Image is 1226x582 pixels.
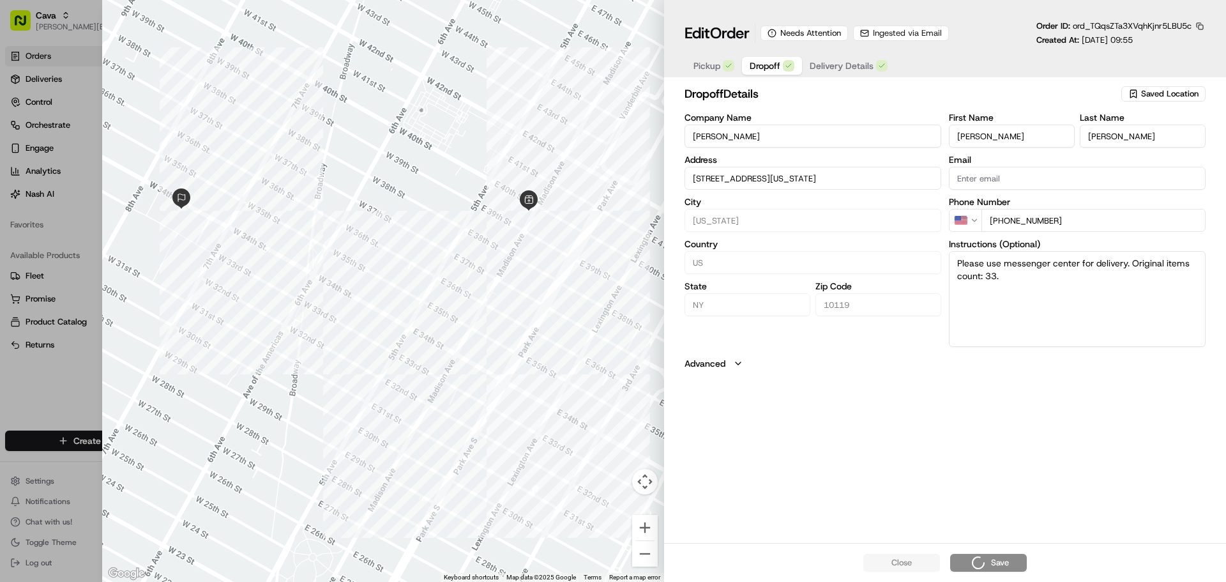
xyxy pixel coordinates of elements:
[1080,113,1206,122] label: Last Name
[853,26,949,41] button: Ingested via Email
[693,59,720,72] span: Pickup
[815,293,941,316] input: Enter zip code
[949,197,1206,206] label: Phone Number
[506,574,576,581] span: Map data ©2025 Google
[750,59,780,72] span: Dropoff
[13,51,232,72] p: Welcome 👋
[949,240,1206,249] label: Instructions (Optional)
[761,26,848,41] div: Needs Attention
[949,125,1075,148] input: Enter first name
[685,240,941,249] label: Country
[43,135,162,145] div: We're available if you need us!
[13,187,23,197] div: 📗
[13,13,38,38] img: Nash
[1080,125,1206,148] input: Enter last name
[685,197,941,206] label: City
[1036,20,1192,32] p: Order ID:
[26,185,98,198] span: Knowledge Base
[685,357,1206,370] button: Advanced
[685,85,1119,103] h2: dropoff Details
[949,155,1206,164] label: Email
[815,282,941,291] label: Zip Code
[685,293,810,316] input: Enter state
[33,82,230,96] input: Got a question? Start typing here...
[43,122,209,135] div: Start new chat
[444,573,499,582] button: Keyboard shortcuts
[1082,34,1133,45] span: [DATE] 09:55
[121,185,205,198] span: API Documentation
[949,113,1075,122] label: First Name
[685,282,810,291] label: State
[981,209,1206,232] input: Enter phone number
[949,167,1206,190] input: Enter email
[1073,20,1192,31] span: ord_TQqsZTa3XVqhKjnr5LBU5c
[103,180,210,203] a: 💻API Documentation
[632,515,658,540] button: Zoom in
[685,251,941,274] input: Enter country
[105,565,148,582] img: Google
[810,59,874,72] span: Delivery Details
[584,574,602,581] a: Terms (opens in new tab)
[685,357,725,370] label: Advanced
[949,251,1206,347] textarea: Please use messenger center for delivery. Original items count: 33.
[632,469,658,494] button: Map camera controls
[685,209,941,232] input: Enter city
[1121,85,1206,103] button: Saved Location
[105,565,148,582] a: Open this area in Google Maps (opens a new window)
[685,113,941,122] label: Company Name
[13,122,36,145] img: 1736555255976-a54dd68f-1ca7-489b-9aae-adbdc363a1c4
[108,187,118,197] div: 💻
[1141,88,1199,100] span: Saved Location
[90,216,155,226] a: Powered byPylon
[632,541,658,567] button: Zoom out
[609,574,660,581] a: Report a map error
[1036,34,1133,46] p: Created At:
[127,217,155,226] span: Pylon
[873,27,942,39] span: Ingested via Email
[685,23,750,43] h1: Edit
[8,180,103,203] a: 📗Knowledge Base
[685,167,941,190] input: 1 Pennsylvania Plaza #2400, New York, NY 10119, USA
[685,125,941,148] input: Enter company name
[685,155,941,164] label: Address
[217,126,232,141] button: Start new chat
[710,23,750,43] span: Order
